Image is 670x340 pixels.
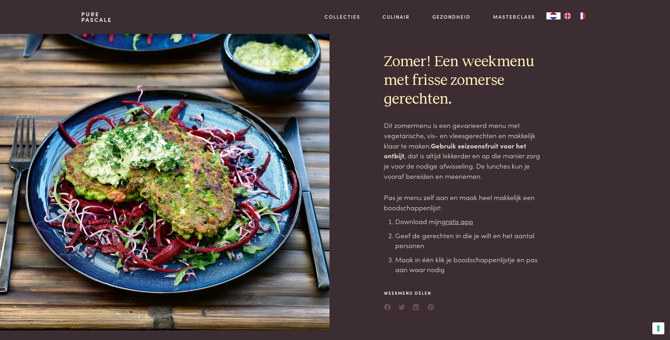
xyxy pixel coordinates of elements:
button: Uw voorkeuren voor toestemming voor trackingtechnologieën [652,322,664,334]
a: Collecties [325,13,360,20]
h2: Zomer! Een weekmenu met frisse zomerse gerechten. [384,53,546,109]
a: gratis app [441,216,473,226]
aside: Language selected: Nederlands [546,12,589,19]
li: Download mijn [395,216,546,227]
li: Maak in één klik je boodschappenlijstje en pas aan waar nodig [395,254,546,275]
span: Weekmenu delen [384,290,435,296]
a: Masterclass [493,13,535,20]
li: Geef de gerechten in die je wilt en het aantal personen [395,230,546,251]
a: PurePascale [81,11,112,23]
a: Gezondheid [432,13,470,20]
ul: Language list [561,12,589,19]
a: Culinair [383,13,410,20]
a: NL [546,12,561,19]
p: Pas je menu zelf aan en maak heel makkelijk een boodschappenlijst: [384,192,546,212]
p: Dit zomermenu is een gevarieerd menu met vegetarische, vis- en vleesgerechten en makkelijk klaar ... [384,120,546,181]
div: Language [546,12,561,19]
strong: Gebruik seizoensfruit voor het ontbijt [384,141,526,160]
a: EN [561,12,575,19]
a: FR [575,12,589,19]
